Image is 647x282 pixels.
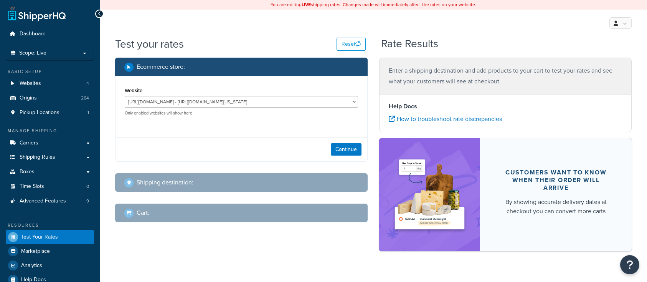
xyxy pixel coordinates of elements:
[498,169,613,192] div: Customers want to know when their order will arrive
[6,27,94,41] a: Dashboard
[6,194,94,208] li: Advanced Features
[20,140,38,146] span: Carriers
[20,109,59,116] span: Pickup Locations
[86,198,89,204] span: 9
[498,197,613,216] div: By showing accurate delivery dates at checkout you can convert more carts
[6,106,94,120] li: Pickup Locations
[6,76,94,91] li: Websites
[87,109,89,116] span: 1
[137,209,149,216] h2: Cart :
[6,179,94,194] li: Time Slots
[389,114,502,123] a: How to troubleshoot rate discrepancies
[20,31,46,37] span: Dashboard
[389,65,622,87] p: Enter a shipping destination and add products to your cart to test your rates and see what your c...
[20,198,66,204] span: Advanced Features
[331,143,361,156] button: Continue
[21,248,50,255] span: Marketplace
[302,1,311,8] b: LIVE
[337,38,366,51] button: Reset
[6,106,94,120] a: Pickup Locations1
[20,183,44,190] span: Time Slots
[20,169,35,175] span: Boxes
[20,154,55,161] span: Shipping Rules
[137,63,185,70] h2: Ecommerce store :
[6,259,94,272] a: Analytics
[389,102,622,111] h4: Help Docs
[20,95,37,101] span: Origins
[86,80,89,87] span: 4
[6,244,94,258] a: Marketplace
[6,68,94,75] div: Basic Setup
[6,76,94,91] a: Websites4
[125,88,142,93] label: Website
[6,128,94,134] div: Manage Shipping
[86,183,89,190] span: 0
[21,262,42,269] span: Analytics
[6,136,94,150] a: Carriers
[6,194,94,208] a: Advanced Features9
[19,50,46,56] span: Scope: Live
[620,255,639,274] button: Open Resource Center
[81,95,89,101] span: 264
[6,230,94,244] a: Test Your Rates
[125,110,358,116] p: Only enabled websites will show here
[6,150,94,164] a: Shipping Rules
[6,91,94,105] a: Origins264
[115,36,184,51] h1: Test your rates
[6,222,94,229] div: Resources
[6,179,94,194] a: Time Slots0
[381,38,438,50] h2: Rate Results
[391,150,469,240] img: feature-image-ddt-36eae7f7280da8017bfb280eaccd9c446f90b1fe08728e4019434db127062ab4.png
[137,179,193,186] h2: Shipping destination :
[6,165,94,179] a: Boxes
[6,91,94,105] li: Origins
[21,234,58,241] span: Test Your Rates
[20,80,41,87] span: Websites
